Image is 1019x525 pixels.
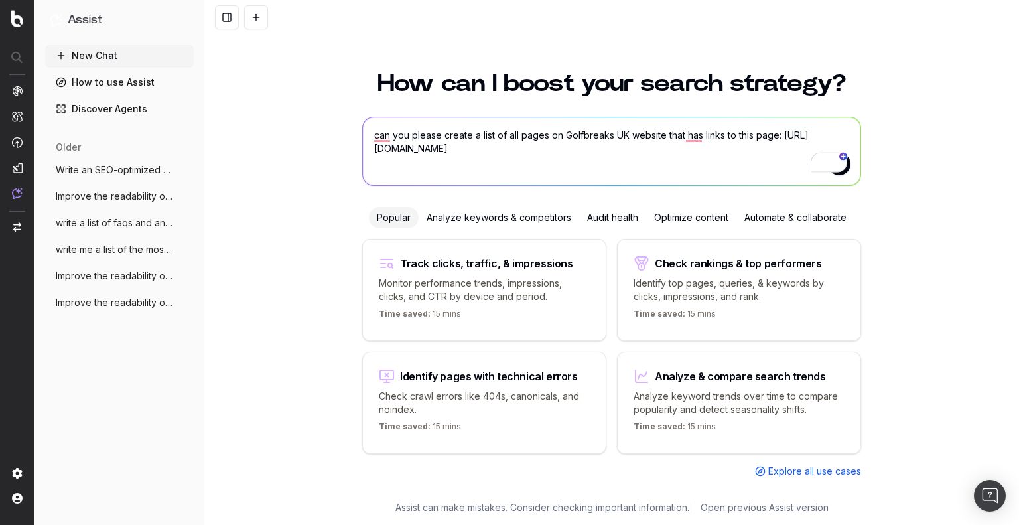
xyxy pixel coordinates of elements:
[56,243,172,256] span: write me a list of the most frequently a
[768,465,861,478] span: Explore all use cases
[974,480,1006,512] div: Open Intercom Messenger
[363,117,860,185] textarea: To enrich screen reader interactions, please activate Accessibility in Grammarly extension settings
[369,207,419,228] div: Popular
[50,13,62,26] img: Assist
[379,309,461,325] p: 15 mins
[12,188,23,199] img: Assist
[379,309,431,319] span: Time saved:
[45,292,194,313] button: Improve the readability of [URL]
[379,277,590,303] p: Monitor performance trends, impressions, clicks, and CTR by device and period.
[655,258,822,269] div: Check rankings & top performers
[12,163,23,173] img: Studio
[736,207,854,228] div: Automate & collaborate
[56,216,172,230] span: write a list of faqs and answers for gol
[12,137,23,148] img: Activation
[701,501,829,514] a: Open previous Assist version
[56,296,172,309] span: Improve the readability of [URL]
[45,98,194,119] a: Discover Agents
[11,10,23,27] img: Botify logo
[45,72,194,93] a: How to use Assist
[56,269,172,283] span: Improve the readability of Aphrodite Hil
[13,222,21,232] img: Switch project
[400,371,578,382] div: Identify pages with technical errors
[579,207,646,228] div: Audit health
[12,468,23,479] img: Setting
[634,277,845,303] p: Identify top pages, queries, & keywords by clicks, impressions, and rank.
[56,190,172,203] span: Improve the readability of [URL]
[45,186,194,207] button: Improve the readability of [URL]
[419,207,579,228] div: Analyze keywords & competitors
[634,309,685,319] span: Time saved:
[12,111,23,122] img: Intelligence
[45,159,194,181] button: Write an SEO-optimized article about htt
[379,421,431,431] span: Time saved:
[395,501,689,514] p: Assist can make mistakes. Consider checking important information.
[68,11,102,29] h1: Assist
[634,421,685,431] span: Time saved:
[379,421,461,437] p: 15 mins
[634,309,716,325] p: 15 mins
[755,465,861,478] a: Explore all use cases
[45,212,194,234] button: write a list of faqs and answers for gol
[56,163,172,177] span: Write an SEO-optimized article about htt
[362,72,861,96] h1: How can I boost your search strategy?
[56,141,81,154] span: older
[379,390,590,416] p: Check crawl errors like 404s, canonicals, and noindex.
[45,239,194,260] button: write me a list of the most frequently a
[45,45,194,66] button: New Chat
[634,421,716,437] p: 15 mins
[45,265,194,287] button: Improve the readability of Aphrodite Hil
[400,258,573,269] div: Track clicks, traffic, & impressions
[12,493,23,504] img: My account
[12,86,23,96] img: Analytics
[50,11,188,29] button: Assist
[646,207,736,228] div: Optimize content
[655,371,826,382] div: Analyze & compare search trends
[634,390,845,416] p: Analyze keyword trends over time to compare popularity and detect seasonality shifts.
